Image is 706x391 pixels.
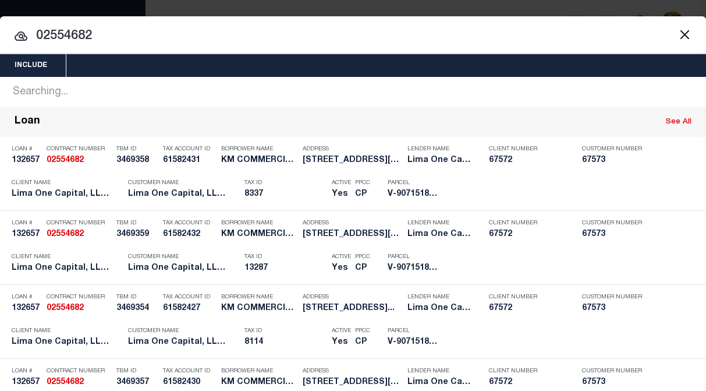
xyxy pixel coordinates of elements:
h5: 132657 [12,304,41,313]
h5: 67573 [582,304,640,313]
h5: 823 CHURCH STREET KINGS MOUNTAI... [303,156,402,165]
h5: Yes [332,337,349,347]
p: Customer Name [128,253,227,260]
h5: Lima One Capital, LLC - Term Po... [407,378,471,388]
h5: 609 MAUNEY AVENUE KINGS MOUNTAI... [303,230,402,239]
p: Tax ID [244,179,326,186]
h5: 8114 [244,337,326,347]
p: Contract Number [47,146,111,153]
p: Customer Number [582,294,642,301]
strong: 02554682 [47,156,84,164]
p: Tax Account ID [163,294,215,301]
p: Active [332,253,351,260]
p: Client Number [489,220,565,227]
p: PPCC [355,327,370,334]
p: Tax Account ID [163,368,215,375]
h5: KM COMMERCIAL RENTALS, LLC [221,156,297,165]
h5: Yes [332,263,349,273]
p: TBM ID [116,220,157,227]
p: Contract Number [47,220,111,227]
h5: 13287 [244,263,326,273]
p: Parcel [388,253,440,260]
p: PPCC [355,253,370,260]
h5: 02554682 [47,156,111,165]
p: Active [332,327,351,334]
p: Active [332,179,351,186]
p: Client Number [489,146,565,153]
h5: 132657 [12,156,41,165]
p: Client Number [489,368,565,375]
p: Customer Number [582,220,642,227]
p: Loan # [12,294,41,301]
div: Loan [15,115,40,129]
h5: KM COMMERCIAL RENTALS, LLC [221,378,297,388]
h5: Lima One Capital, LLC - Term Portfolio [128,337,227,347]
h5: 67572 [489,156,565,165]
h5: CP [355,337,370,347]
p: Customer Name [128,179,227,186]
h5: 02554682 [47,304,111,313]
h5: 3469354 [116,304,157,313]
h5: Lima One Capital, LLC - Term Portfolio [128,189,227,199]
h5: V-9071518143742328205919 [388,189,440,199]
p: Borrower Name [221,220,297,227]
p: Loan # [12,368,41,375]
a: See All [666,118,691,126]
h5: 02554682 [47,230,111,239]
h5: Yes [332,189,349,199]
h5: 3469358 [116,156,157,165]
p: TBM ID [116,146,157,153]
p: Tax ID [244,253,326,260]
p: Client Name [12,327,111,334]
p: Loan # [12,146,41,153]
p: Address [303,294,402,301]
p: Address [303,220,402,227]
p: Parcel [388,327,440,334]
p: Lender Name [407,146,471,153]
p: Customer Number [582,368,642,375]
h5: Lima One Capital, LLC - Bridge Portfolio [12,263,111,273]
h5: CP [355,189,370,199]
p: TBM ID [116,294,157,301]
h5: Lima One Capital, LLC - Bridge Portfolio [12,337,111,347]
p: Borrower Name [221,146,297,153]
p: Customer Number [582,146,642,153]
h5: V-9071518143621040692098 [388,337,440,347]
h5: 02554682 [47,378,111,388]
h5: 3469359 [116,230,157,239]
p: TBM ID [116,368,157,375]
p: Borrower Name [221,294,297,301]
button: Close [677,27,692,42]
h5: Lima One Capital, LLC - Bridge Portfolio [12,189,111,199]
p: Address [303,146,402,153]
p: Lender Name [407,220,471,227]
p: PPCC [355,179,370,186]
p: Client Number [489,294,565,301]
h5: 67572 [489,304,565,313]
p: Lender Name [407,368,471,375]
p: Lender Name [407,294,471,301]
h5: CP [355,263,370,273]
h5: Lima One Capital, LLC - Term Portfolio [128,263,227,273]
strong: 02554682 [47,304,84,312]
p: Loan # [12,220,41,227]
h5: 132657 [12,230,41,239]
h5: 61582430 [163,378,215,388]
strong: 02554682 [47,378,84,386]
p: Contract Number [47,294,111,301]
p: Customer Name [128,327,227,334]
h5: V-9071518143780081071763 [388,263,440,273]
h5: 8337 [244,189,326,199]
h5: 67572 [489,378,565,388]
p: Parcel [388,179,440,186]
h5: Lima One Capital, LLC - Term Po... [407,156,471,165]
h5: Lima One Capital, LLC - Term Po... [407,304,471,313]
h5: 405 YORK ROAD KINGS MOUNTAIN NC... [303,304,402,313]
h5: 67572 [489,230,565,239]
h5: 67573 [582,378,640,388]
h5: 3469357 [116,378,157,388]
p: Contract Number [47,368,111,375]
h5: KM COMMERCIAL RENTALS, LLC [221,304,297,313]
strong: 02554682 [47,230,84,238]
h5: KM COMMERCIAL RENTALS, LLC [221,230,297,239]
